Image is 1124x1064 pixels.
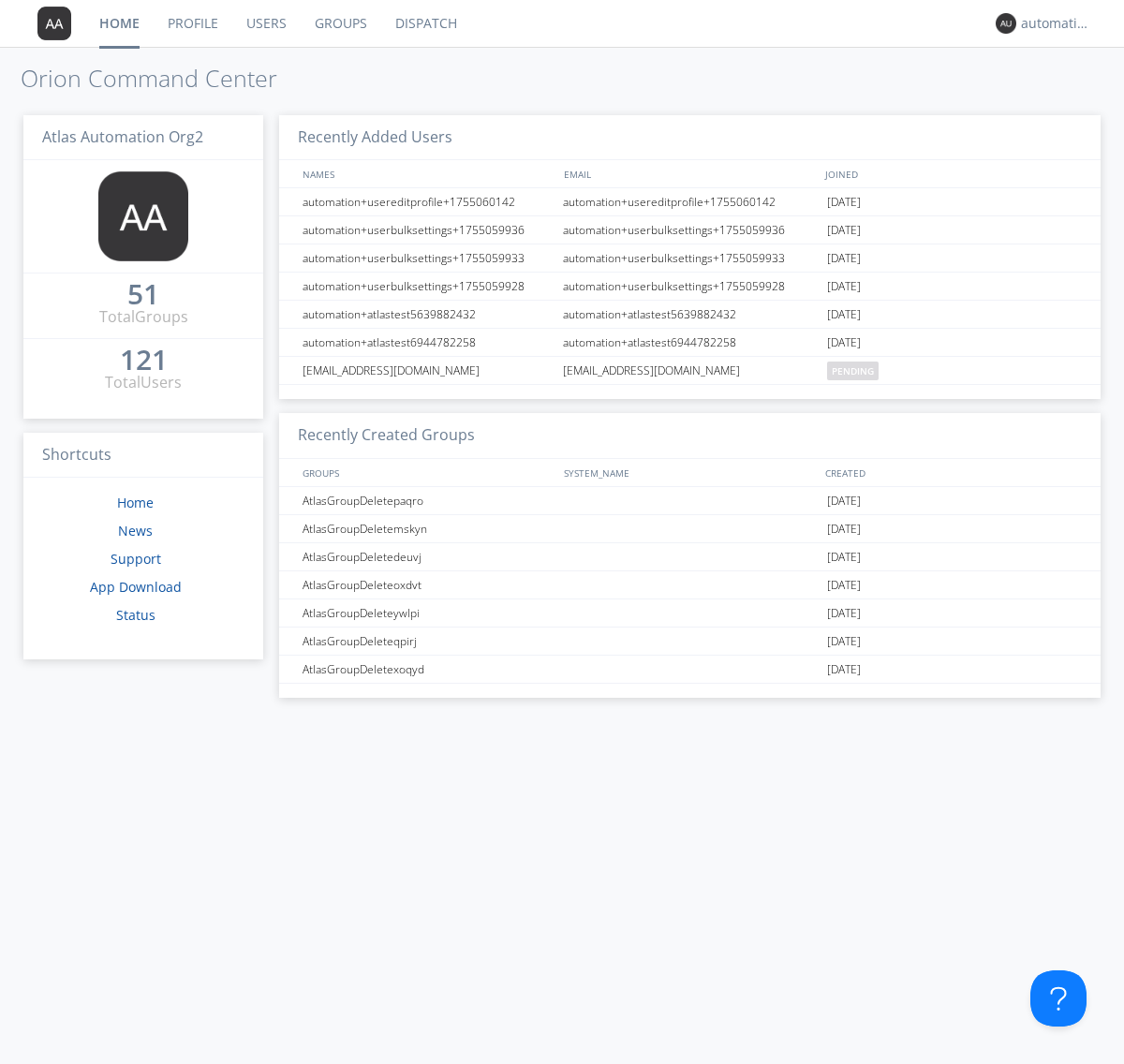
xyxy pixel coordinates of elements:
div: automation+userbulksettings+1755059936 [298,216,557,244]
a: AtlasGroupDeleteoxdvt[DATE] [279,571,1101,599]
a: 51 [127,285,159,306]
div: automation+userbulksettings+1755059928 [298,273,557,300]
div: NAMES [298,160,555,187]
div: GROUPS [298,459,555,486]
span: [DATE] [827,216,861,244]
a: automation+usereditprofile+1755060142automation+usereditprofile+1755060142[DATE] [279,188,1101,216]
span: [DATE] [827,188,861,216]
a: automation+atlastest6944782258automation+atlastest6944782258[DATE] [279,329,1101,357]
div: AtlasGroupDeletepaqro [298,487,557,514]
span: [DATE] [827,628,861,656]
div: automation+atlastest6944782258 [298,329,557,356]
div: AtlasGroupDeleteoxdvt [298,571,557,598]
span: Atlas Automation Org2 [42,126,203,147]
img: 373638.png [98,171,188,261]
div: automation+userbulksettings+1755059936 [558,216,822,244]
div: AtlasGroupDeleteqpirj [298,628,557,655]
a: automation+userbulksettings+1755059936automation+userbulksettings+1755059936[DATE] [279,216,1101,244]
img: 373638.png [996,13,1016,34]
span: [DATE] [827,244,861,273]
a: [EMAIL_ADDRESS][DOMAIN_NAME][EMAIL_ADDRESS][DOMAIN_NAME]pending [279,357,1101,385]
div: automation+atlastest5639882432 [558,301,822,328]
div: [EMAIL_ADDRESS][DOMAIN_NAME] [558,357,822,384]
span: [DATE] [827,329,861,357]
a: AtlasGroupDeletedeuvj[DATE] [279,543,1101,571]
h3: Recently Created Groups [279,413,1101,459]
div: AtlasGroupDeletexoqyd [298,656,557,683]
div: automation+atlas0003+org2 [1021,14,1091,33]
a: AtlasGroupDeletemskyn[DATE] [279,515,1101,543]
div: automation+userbulksettings+1755059933 [298,244,557,272]
div: [EMAIL_ADDRESS][DOMAIN_NAME] [298,357,557,384]
a: 121 [120,350,168,372]
div: AtlasGroupDeletedeuvj [298,543,557,570]
span: [DATE] [827,515,861,543]
a: automation+userbulksettings+1755059928automation+userbulksettings+1755059928[DATE] [279,273,1101,301]
div: 51 [127,285,159,303]
h3: Shortcuts [23,433,263,479]
a: AtlasGroupDeleteywlpi[DATE] [279,599,1101,628]
span: [DATE] [827,571,861,599]
div: automation+userbulksettings+1755059933 [558,244,822,272]
a: Status [116,606,155,624]
h3: Recently Added Users [279,115,1101,161]
div: 121 [120,350,168,369]
span: [DATE] [827,487,861,515]
div: automation+atlastest5639882432 [298,301,557,328]
iframe: Toggle Customer Support [1030,970,1087,1027]
div: automation+atlastest6944782258 [558,329,822,356]
div: AtlasGroupDeleteywlpi [298,599,557,627]
span: [DATE] [827,599,861,628]
div: EMAIL [559,160,821,187]
div: automation+usereditprofile+1755060142 [558,188,822,215]
span: pending [827,362,879,380]
a: AtlasGroupDeletexoqyd[DATE] [279,656,1101,684]
div: automation+usereditprofile+1755060142 [298,188,557,215]
a: AtlasGroupDeleteqpirj[DATE] [279,628,1101,656]
a: AtlasGroupDeletepaqro[DATE] [279,487,1101,515]
a: App Download [90,578,182,596]
div: automation+userbulksettings+1755059928 [558,273,822,300]
div: SYSTEM_NAME [559,459,821,486]
a: News [118,522,153,539]
img: 373638.png [37,7,71,40]
div: AtlasGroupDeletemskyn [298,515,557,542]
div: JOINED [821,160,1083,187]
div: Total Users [105,372,182,393]
span: [DATE] [827,543,861,571]
span: [DATE] [827,656,861,684]
div: CREATED [821,459,1083,486]
div: Total Groups [99,306,188,328]
a: Support [111,550,161,568]
span: [DATE] [827,273,861,301]
a: automation+userbulksettings+1755059933automation+userbulksettings+1755059933[DATE] [279,244,1101,273]
a: Home [117,494,154,511]
a: automation+atlastest5639882432automation+atlastest5639882432[DATE] [279,301,1101,329]
span: [DATE] [827,301,861,329]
